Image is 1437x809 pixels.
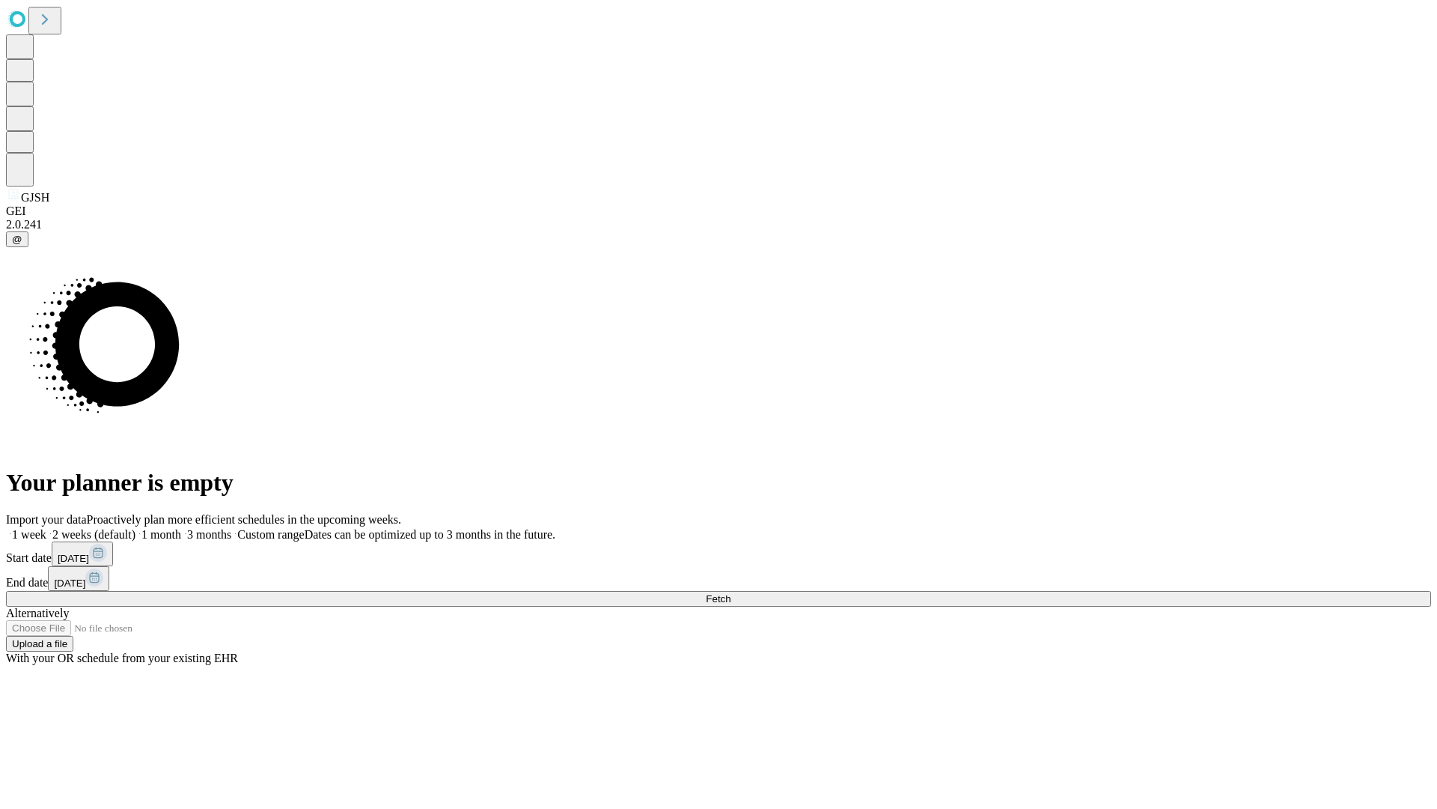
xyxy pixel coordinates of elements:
button: [DATE] [52,542,113,566]
span: Proactively plan more efficient schedules in the upcoming weeks. [87,513,401,526]
span: @ [12,234,22,245]
h1: Your planner is empty [6,469,1431,497]
span: [DATE] [58,553,89,564]
div: Start date [6,542,1431,566]
span: 1 month [141,528,181,541]
span: Fetch [706,593,730,605]
div: 2.0.241 [6,218,1431,231]
button: [DATE] [48,566,109,591]
span: Import your data [6,513,87,526]
button: Fetch [6,591,1431,607]
span: [DATE] [54,578,85,589]
span: 3 months [187,528,231,541]
span: GJSH [21,191,49,204]
div: GEI [6,204,1431,218]
span: Dates can be optimized up to 3 months in the future. [305,528,555,541]
button: @ [6,231,28,247]
span: With your OR schedule from your existing EHR [6,652,238,664]
span: 2 weeks (default) [52,528,135,541]
div: End date [6,566,1431,591]
span: Alternatively [6,607,69,619]
button: Upload a file [6,636,73,652]
span: 1 week [12,528,46,541]
span: Custom range [237,528,304,541]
